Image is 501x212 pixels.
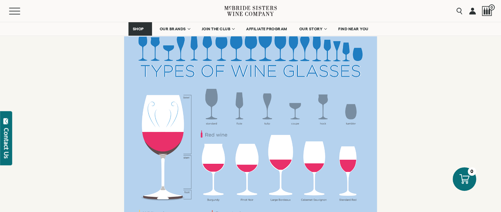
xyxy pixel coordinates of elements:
[128,22,152,36] a: SHOP
[295,22,331,36] a: OUR STORY
[202,27,231,31] span: JOIN THE CLUB
[468,167,476,176] div: 0
[155,22,194,36] a: OUR BRANDS
[242,22,292,36] a: AFFILIATE PROGRAM
[299,27,323,31] span: OUR STORY
[489,4,495,10] span: 0
[334,22,373,36] a: FIND NEAR YOU
[160,27,186,31] span: OUR BRANDS
[197,22,239,36] a: JOIN THE CLUB
[246,27,287,31] span: AFFILIATE PROGRAM
[133,27,144,31] span: SHOP
[9,8,33,14] button: Mobile Menu Trigger
[3,128,10,158] div: Contact Us
[338,27,369,31] span: FIND NEAR YOU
